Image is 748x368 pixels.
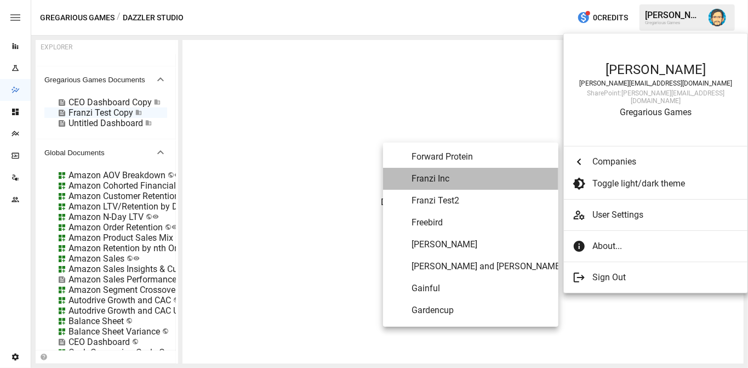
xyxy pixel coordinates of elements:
span: User Settings [592,208,739,222]
span: [PERSON_NAME] and [PERSON_NAME] [412,260,550,273]
span: Companies [592,155,730,168]
span: Freebird [412,216,550,229]
span: About... [592,240,730,253]
span: Sign Out [592,271,730,284]
span: Forward Protein [412,150,550,163]
span: Franzi Test2 [412,194,550,207]
div: Gregarious Games [575,107,736,117]
div: [PERSON_NAME] [575,62,736,77]
span: Franzi Inc [412,172,550,185]
div: SharePoint: [PERSON_NAME][EMAIL_ADDRESS][DOMAIN_NAME] [575,89,736,105]
span: Toggle light/dark theme [592,177,730,190]
span: [PERSON_NAME] [412,238,550,251]
span: Gainful [412,282,550,295]
span: Gardencup [412,304,550,317]
div: [PERSON_NAME][EMAIL_ADDRESS][DOMAIN_NAME] [575,80,736,87]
